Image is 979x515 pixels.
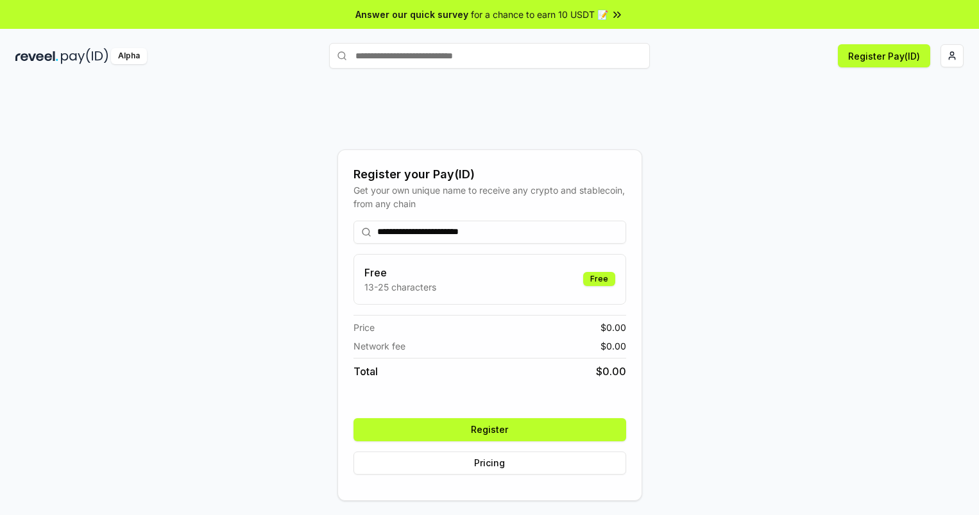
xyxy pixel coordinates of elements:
[353,339,405,353] span: Network fee
[353,165,626,183] div: Register your Pay(ID)
[596,364,626,379] span: $ 0.00
[61,48,108,64] img: pay_id
[364,265,436,280] h3: Free
[600,321,626,334] span: $ 0.00
[471,8,608,21] span: for a chance to earn 10 USDT 📝
[838,44,930,67] button: Register Pay(ID)
[364,280,436,294] p: 13-25 characters
[583,272,615,286] div: Free
[111,48,147,64] div: Alpha
[353,183,626,210] div: Get your own unique name to receive any crypto and stablecoin, from any chain
[353,364,378,379] span: Total
[353,418,626,441] button: Register
[353,321,375,334] span: Price
[353,452,626,475] button: Pricing
[600,339,626,353] span: $ 0.00
[15,48,58,64] img: reveel_dark
[355,8,468,21] span: Answer our quick survey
